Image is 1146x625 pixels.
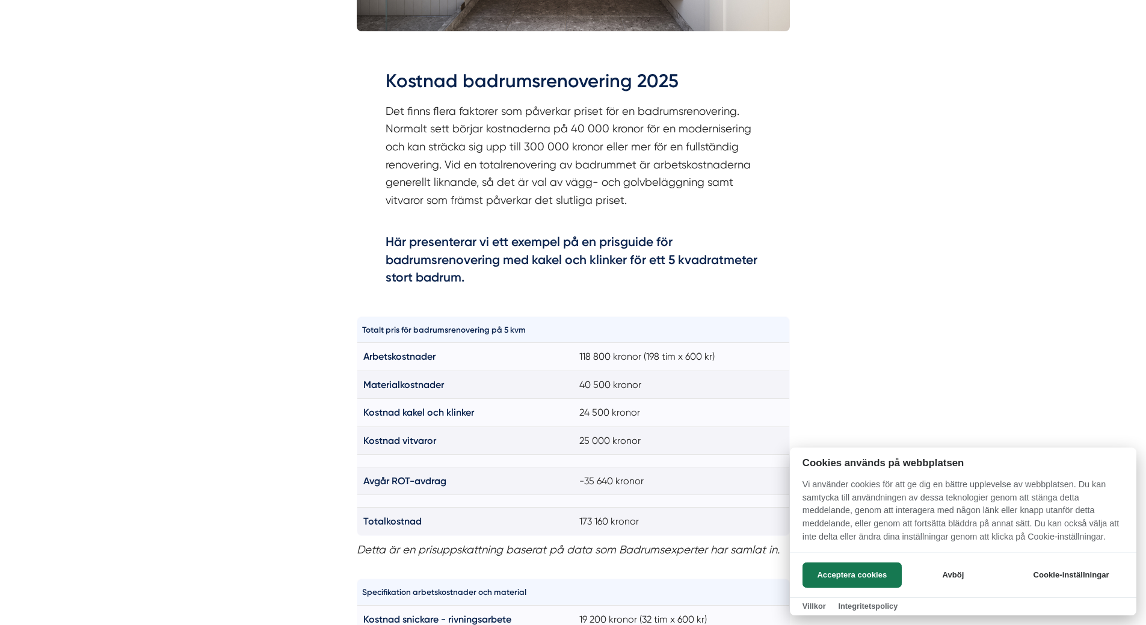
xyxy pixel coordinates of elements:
button: Acceptera cookies [803,562,902,588]
button: Avböj [905,562,1001,588]
h2: Cookies används på webbplatsen [790,457,1136,469]
a: Integritetspolicy [838,602,898,611]
p: Vi använder cookies för att ge dig en bättre upplevelse av webbplatsen. Du kan samtycka till anvä... [790,478,1136,552]
button: Cookie-inställningar [1018,562,1124,588]
a: Villkor [803,602,826,611]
